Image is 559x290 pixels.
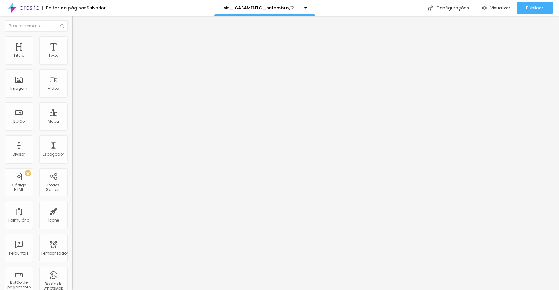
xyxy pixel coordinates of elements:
font: Ícone [48,217,59,223]
font: Botão [13,119,25,124]
button: Publicar [517,2,553,14]
font: Divisor [13,152,25,157]
iframe: Editor [72,16,559,290]
font: Imagem [10,86,27,91]
font: Vídeo [48,86,59,91]
font: Texto [48,53,58,58]
font: Formulário [8,217,29,223]
font: Código HTML [12,182,26,192]
font: Configurações [436,5,469,11]
img: view-1.svg [482,5,487,11]
font: Botão de pagamento [7,280,31,289]
font: Salvador... [87,5,108,11]
font: Editor de páginas [46,5,87,11]
font: Temporizador [41,250,68,256]
font: Visualizar [490,5,510,11]
img: Ícone [60,24,64,28]
font: Mapa [48,119,59,124]
font: Redes Sociais [46,182,61,192]
font: Perguntas [9,250,29,256]
font: Título [14,53,24,58]
img: Ícone [428,5,433,11]
font: Espaçador [43,152,64,157]
font: Publicar [526,5,543,11]
input: Buscar elemento [5,20,68,32]
button: Visualizar [475,2,517,14]
font: Isis_ CASAMENTO_setembro/2026 [222,5,302,11]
